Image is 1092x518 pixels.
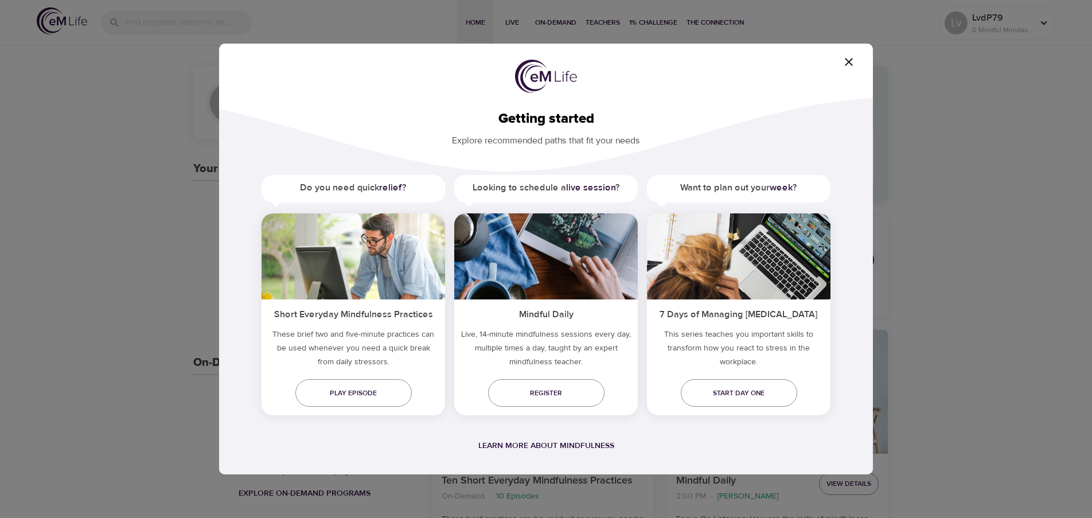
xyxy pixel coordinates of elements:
[262,175,445,201] h5: Do you need quick ?
[262,299,445,328] h5: Short Everyday Mindfulness Practices
[690,387,788,399] span: Start day one
[478,441,614,451] a: Learn more about mindfulness
[497,387,595,399] span: Register
[515,60,577,93] img: logo
[454,213,638,299] img: ims
[681,379,797,407] a: Start day one
[647,175,830,201] h5: Want to plan out your ?
[454,328,638,373] p: Live, 14-minute mindfulness sessions every day, multiple times a day, taught by an expert mindful...
[237,127,855,147] p: Explore recommended paths that fit your needs
[305,387,403,399] span: Play episode
[566,182,615,193] a: live session
[647,213,830,299] img: ims
[770,182,793,193] a: week
[454,175,638,201] h5: Looking to schedule a ?
[262,213,445,299] img: ims
[488,379,604,407] a: Register
[237,111,855,127] h2: Getting started
[262,328,445,373] h5: These brief two and five-minute practices can be used whenever you need a quick break from daily ...
[295,379,412,407] a: Play episode
[647,328,830,373] p: This series teaches you important skills to transform how you react to stress in the workplace.
[647,299,830,328] h5: 7 Days of Managing [MEDICAL_DATA]
[379,182,402,193] a: relief
[454,299,638,328] h5: Mindful Daily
